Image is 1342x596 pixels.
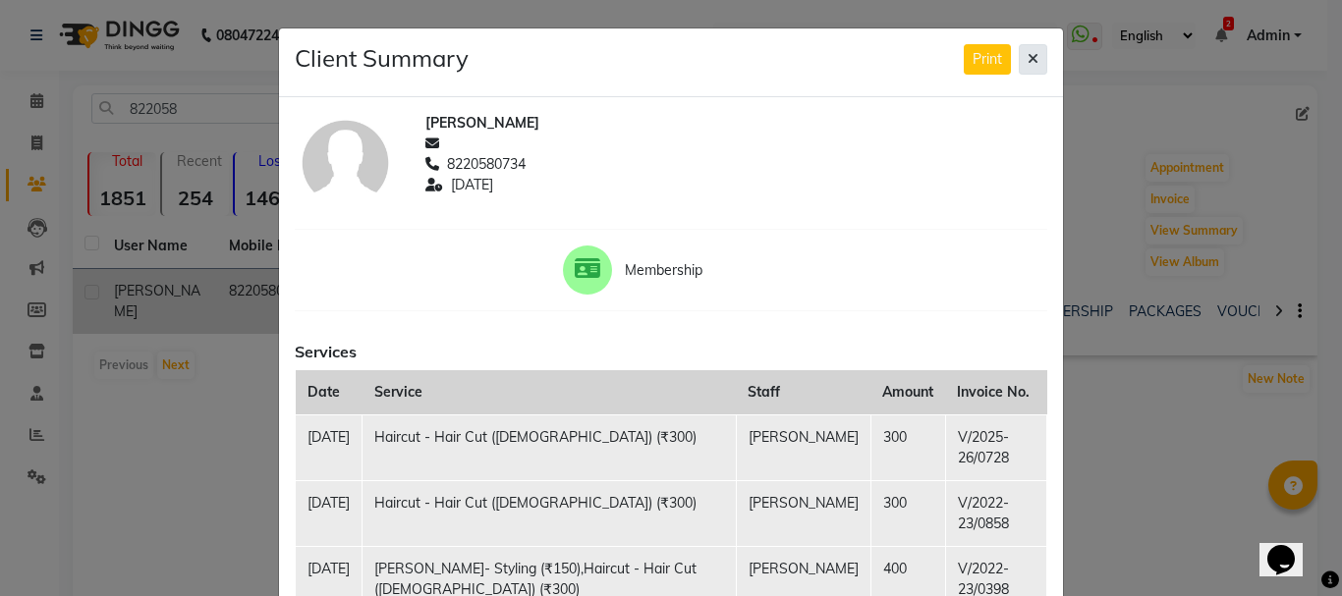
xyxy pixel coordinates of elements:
[296,480,363,546] td: [DATE]
[736,480,870,546] td: [PERSON_NAME]
[945,370,1046,415] th: Invoice No.
[736,414,870,480] td: [PERSON_NAME]
[870,370,945,415] th: Amount
[363,370,737,415] th: Service
[363,414,737,480] td: Haircut - Hair Cut ([DEMOGRAPHIC_DATA]) (₹300)
[625,260,779,281] span: Membership
[945,414,1046,480] td: V/2025-26/0728
[447,154,526,175] span: 8220580734
[945,480,1046,546] td: V/2022-23/0858
[363,480,737,546] td: Haircut - Hair Cut ([DEMOGRAPHIC_DATA]) (₹300)
[295,44,469,73] h4: Client Summary
[736,370,870,415] th: Staff
[870,414,945,480] td: 300
[296,414,363,480] td: [DATE]
[295,343,1047,361] h6: Services
[425,113,539,134] span: [PERSON_NAME]
[870,480,945,546] td: 300
[451,175,493,195] span: [DATE]
[964,44,1011,75] button: Print
[1259,517,1322,576] iframe: chat widget
[296,370,363,415] th: Date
